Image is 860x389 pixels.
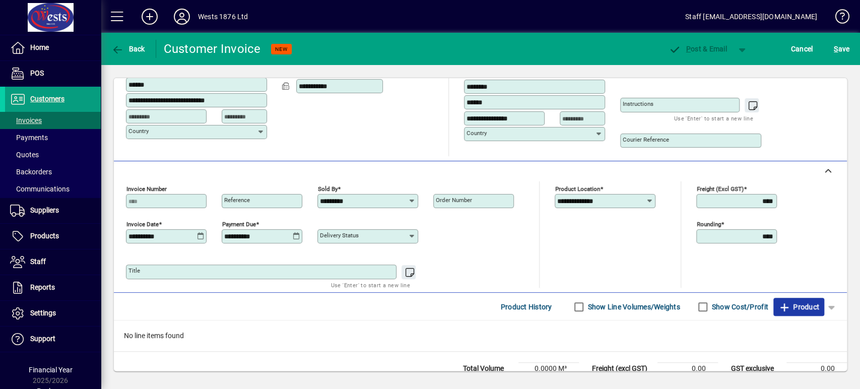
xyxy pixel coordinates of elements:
[30,232,59,240] span: Products
[669,45,727,53] span: ost & Email
[686,45,691,53] span: P
[697,185,744,192] mat-label: Freight (excl GST)
[834,41,849,57] span: ave
[10,116,42,124] span: Invoices
[827,2,847,35] a: Knowledge Base
[518,363,579,375] td: 0.0000 M³
[128,127,149,135] mat-label: Country
[685,9,817,25] div: Staff [EMAIL_ADDRESS][DOMAIN_NAME]
[674,112,753,124] mat-hint: Use 'Enter' to start a new line
[30,206,59,214] span: Suppliers
[623,136,669,143] mat-label: Courier Reference
[5,180,101,198] a: Communications
[5,327,101,352] a: Support
[331,279,410,291] mat-hint: Use 'Enter' to start a new line
[30,283,55,291] span: Reports
[5,224,101,249] a: Products
[786,363,847,375] td: 0.00
[10,151,39,159] span: Quotes
[778,299,819,315] span: Product
[29,366,73,374] span: Financial Year
[10,168,52,176] span: Backorders
[30,43,49,51] span: Home
[458,363,518,375] td: Total Volume
[710,302,768,312] label: Show Cost/Profit
[126,221,159,228] mat-label: Invoice date
[109,40,148,58] button: Back
[5,198,101,223] a: Suppliers
[10,185,70,193] span: Communications
[275,46,288,52] span: NEW
[5,249,101,275] a: Staff
[726,363,786,375] td: GST exclusive
[697,221,721,228] mat-label: Rounding
[318,185,338,192] mat-label: Sold by
[791,41,813,57] span: Cancel
[222,221,256,228] mat-label: Payment due
[773,298,824,316] button: Product
[5,146,101,163] a: Quotes
[436,197,472,204] mat-label: Order number
[657,363,718,375] td: 0.00
[164,41,261,57] div: Customer Invoice
[831,40,852,58] button: Save
[5,129,101,146] a: Payments
[5,301,101,326] a: Settings
[5,275,101,300] a: Reports
[664,40,732,58] button: Post & Email
[30,309,56,317] span: Settings
[30,335,55,343] span: Support
[101,40,156,58] app-page-header-button: Back
[501,299,552,315] span: Product History
[497,298,556,316] button: Product History
[114,320,847,351] div: No line items found
[30,257,46,266] span: Staff
[5,112,101,129] a: Invoices
[128,267,140,274] mat-label: Title
[166,8,198,26] button: Profile
[30,69,44,77] span: POS
[126,185,167,192] mat-label: Invoice number
[834,45,838,53] span: S
[623,100,653,107] mat-label: Instructions
[111,45,145,53] span: Back
[10,134,48,142] span: Payments
[587,363,657,375] td: Freight (excl GST)
[224,197,250,204] mat-label: Reference
[30,95,64,103] span: Customers
[5,35,101,60] a: Home
[467,129,487,137] mat-label: Country
[320,232,359,239] mat-label: Delivery status
[5,163,101,180] a: Backorders
[198,9,248,25] div: Wests 1876 Ltd
[788,40,816,58] button: Cancel
[586,302,680,312] label: Show Line Volumes/Weights
[5,61,101,86] a: POS
[134,8,166,26] button: Add
[555,185,600,192] mat-label: Product location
